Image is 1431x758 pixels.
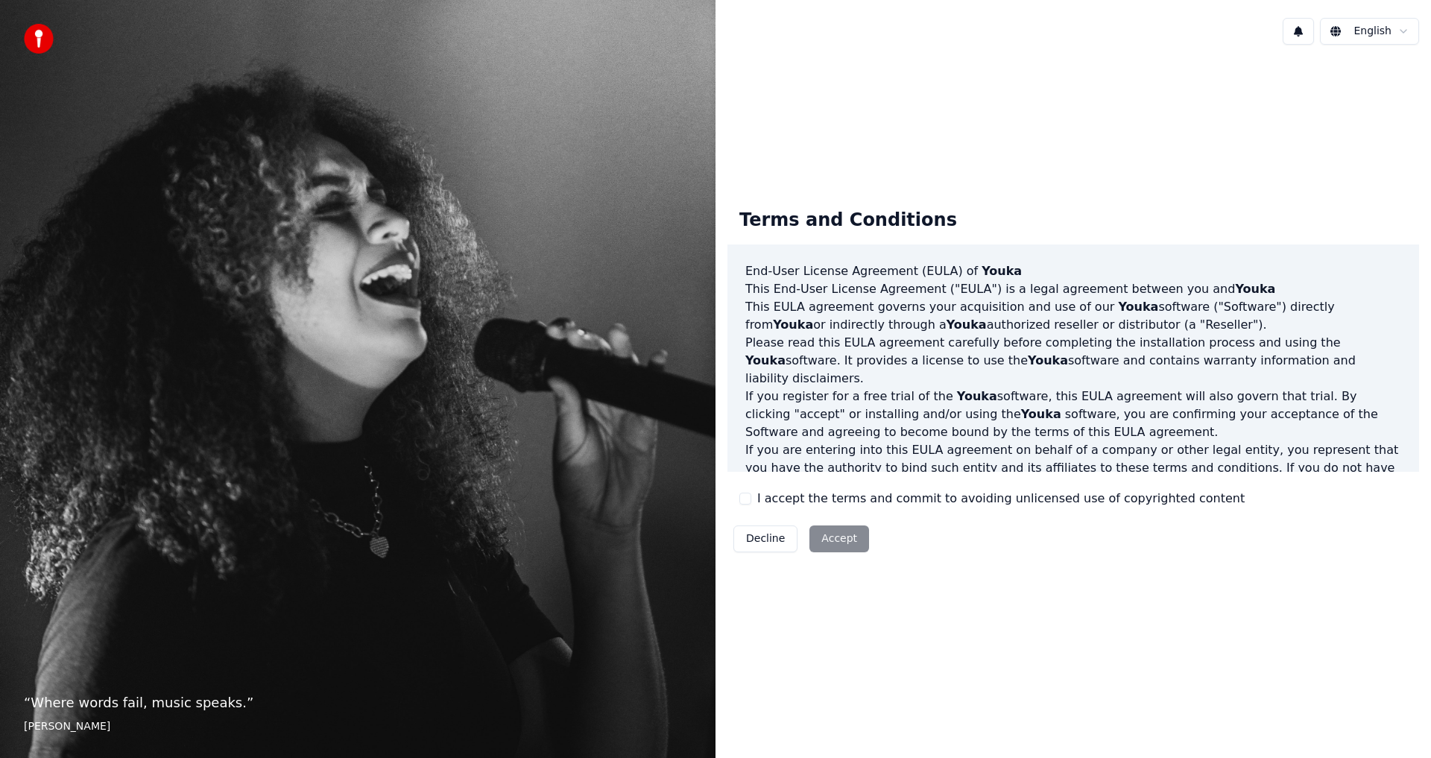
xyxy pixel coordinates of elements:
[745,280,1401,298] p: This End-User License Agreement ("EULA") is a legal agreement between you and
[733,525,797,552] button: Decline
[1118,300,1158,314] span: Youka
[24,719,692,734] footer: [PERSON_NAME]
[1028,353,1068,367] span: Youka
[982,264,1022,278] span: Youka
[745,334,1401,388] p: Please read this EULA agreement carefully before completing the installation process and using th...
[745,298,1401,334] p: This EULA agreement governs your acquisition and use of our software ("Software") directly from o...
[947,318,987,332] span: Youka
[745,441,1401,513] p: If you are entering into this EULA agreement on behalf of a company or other legal entity, you re...
[745,353,786,367] span: Youka
[745,262,1401,280] h3: End-User License Agreement (EULA) of
[745,388,1401,441] p: If you register for a free trial of the software, this EULA agreement will also govern that trial...
[1021,407,1061,421] span: Youka
[757,490,1245,508] label: I accept the terms and commit to avoiding unlicensed use of copyrighted content
[24,692,692,713] p: “ Where words fail, music speaks. ”
[1235,282,1275,296] span: Youka
[957,389,997,403] span: Youka
[727,197,969,244] div: Terms and Conditions
[24,24,54,54] img: youka
[773,318,813,332] span: Youka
